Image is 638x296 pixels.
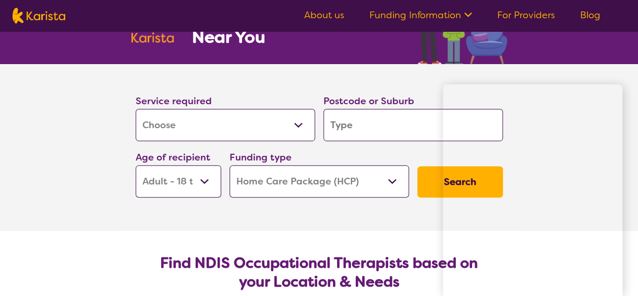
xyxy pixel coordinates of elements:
a: For Providers [497,9,555,21]
label: Age of recipient [136,151,210,164]
iframe: Chat Window [443,84,622,296]
a: Funding Information [369,9,472,21]
img: Karista logo [13,8,65,23]
label: Service required [136,95,212,107]
h2: Find NDIS Occupational Therapists based on your Location & Needs [144,254,495,291]
label: Postcode or Suburb [323,95,414,107]
input: Type [323,109,503,141]
button: Search [417,166,503,198]
a: Blog [580,9,600,21]
label: Funding type [230,151,292,164]
a: About us [304,9,344,21]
